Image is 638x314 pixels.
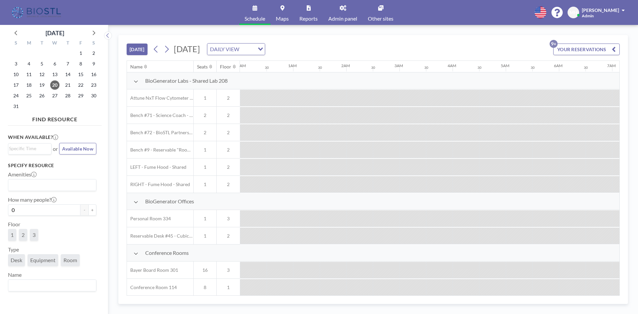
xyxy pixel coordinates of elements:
span: [DATE] [174,44,200,54]
span: 2 [217,95,240,101]
span: 1 [194,164,216,170]
span: Thursday, August 7, 2025 [63,59,72,68]
span: MH [570,10,578,16]
div: Seats [197,64,208,70]
div: [DATE] [46,28,64,38]
label: Floor [8,221,20,228]
span: Sunday, August 3, 2025 [11,59,21,68]
span: 2 [217,181,240,187]
button: YOUR RESERVATIONS9+ [553,44,620,55]
span: 16 [194,267,216,273]
span: Sunday, August 31, 2025 [11,102,21,111]
div: 30 [584,65,588,70]
span: Wednesday, August 6, 2025 [50,59,59,68]
span: 1 [194,233,216,239]
span: Saturday, August 30, 2025 [89,91,98,100]
div: 1AM [288,63,297,68]
span: Room [63,257,77,263]
div: S [10,39,23,48]
button: Available Now [59,143,96,155]
h4: FIND RESOURCE [8,113,102,123]
input: Search for option [9,145,48,152]
span: Wednesday, August 27, 2025 [50,91,59,100]
span: 2 [217,147,240,153]
div: 4AM [448,63,456,68]
div: 30 [318,65,322,70]
span: Friday, August 1, 2025 [76,49,85,58]
span: Friday, August 29, 2025 [76,91,85,100]
span: 3 [33,232,36,238]
span: 1 [217,284,240,290]
div: 30 [265,65,269,70]
div: T [36,39,49,48]
input: Search for option [241,45,254,53]
span: Schedule [245,16,265,21]
span: 1 [194,95,216,101]
div: Name [130,64,143,70]
span: Thursday, August 21, 2025 [63,80,72,90]
div: 6AM [554,63,563,68]
label: How many people? [8,196,56,203]
span: Tuesday, August 5, 2025 [37,59,47,68]
span: 2 [217,130,240,136]
h3: Specify resource [8,162,96,168]
span: Saturday, August 9, 2025 [89,59,98,68]
span: 1 [194,216,216,222]
span: Conference Room 114 [127,284,177,290]
button: - [80,204,88,216]
span: Maps [276,16,289,21]
span: 3 [217,267,240,273]
span: Saturday, August 16, 2025 [89,70,98,79]
span: LEFT - Fume Hood - Shared [127,164,186,170]
span: RIGHT - Fume Hood - Shared [127,181,190,187]
div: S [87,39,100,48]
div: Search for option [8,179,96,191]
span: Monday, August 25, 2025 [24,91,34,100]
span: Reports [299,16,318,21]
span: Wednesday, August 13, 2025 [50,70,59,79]
span: [PERSON_NAME] [582,7,619,13]
input: Search for option [9,181,92,189]
span: 1 [194,181,216,187]
span: or [53,146,58,152]
span: Personal Room 334 [127,216,171,222]
div: 12AM [235,63,246,68]
span: Tuesday, August 12, 2025 [37,70,47,79]
span: Bench #9 - Reservable "RoomZilla" Bench [127,147,193,153]
span: 2 [22,232,25,238]
span: 2 [194,112,216,118]
img: organization-logo [11,6,63,19]
div: 2AM [341,63,350,68]
div: 30 [531,65,535,70]
span: Equipment [30,257,55,263]
span: 8 [194,284,216,290]
span: Sunday, August 24, 2025 [11,91,21,100]
span: BioGenerator Offices [145,198,194,205]
div: 30 [424,65,428,70]
span: Bench #71 - Science Coach - BioSTL Bench [127,112,193,118]
p: 9+ [550,40,558,48]
span: Friday, August 15, 2025 [76,70,85,79]
span: Sunday, August 17, 2025 [11,80,21,90]
span: Tuesday, August 26, 2025 [37,91,47,100]
div: Search for option [207,44,265,55]
span: Saturday, August 23, 2025 [89,80,98,90]
span: Friday, August 22, 2025 [76,80,85,90]
span: Thursday, August 28, 2025 [63,91,72,100]
div: 7AM [607,63,616,68]
div: Floor [220,64,231,70]
span: Conference Rooms [145,250,189,256]
div: F [74,39,87,48]
span: Bayer Board Room 301 [127,267,178,273]
span: Admin panel [328,16,357,21]
span: Thursday, August 14, 2025 [63,70,72,79]
button: + [88,204,96,216]
span: DAILY VIEW [209,45,241,53]
div: 3AM [394,63,403,68]
div: M [23,39,36,48]
span: 2 [217,164,240,170]
div: Search for option [8,280,96,291]
div: W [49,39,61,48]
button: [DATE] [127,44,148,55]
label: Type [8,246,19,253]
